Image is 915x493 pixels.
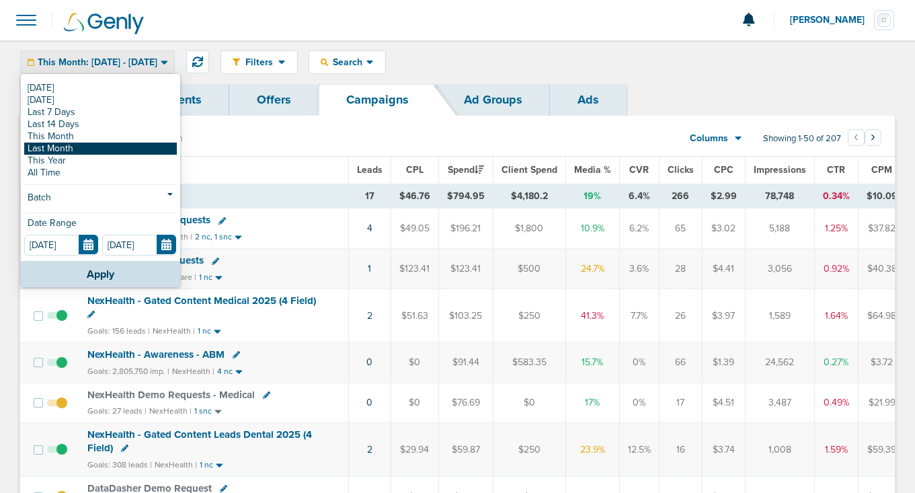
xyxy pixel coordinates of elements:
td: $123.41 [391,249,438,289]
td: 266 [659,184,702,208]
small: 1 snc [194,406,212,416]
small: 1 nc [198,326,211,336]
span: CPM [871,164,892,176]
td: $3.02 [702,208,745,249]
span: This Month: [DATE] - [DATE] [38,58,157,67]
td: 19% [565,184,619,208]
a: All Time [24,167,177,179]
td: $0 [493,383,565,423]
td: 6.4% [619,184,659,208]
td: $500 [493,249,565,289]
td: $21.99 [858,383,906,423]
td: 1.64% [814,289,858,342]
span: Media % [574,164,611,176]
td: $1.39 [702,342,745,383]
td: 0.27% [814,342,858,383]
td: 24.7% [565,249,619,289]
td: 24,562 [745,342,814,383]
span: CVR [629,164,649,176]
button: Apply [21,261,180,287]
td: $51.63 [391,289,438,342]
td: 3,056 [745,249,814,289]
span: Filters [240,56,278,68]
td: $40.38 [858,249,906,289]
td: $4.41 [702,249,745,289]
img: Genly [64,13,144,34]
td: 28 [659,249,702,289]
a: Last 7 Days [24,106,177,118]
td: 16 [659,423,702,476]
td: $250 [493,289,565,342]
a: 2 [367,310,372,321]
td: $64.98 [858,289,906,342]
td: $196.21 [438,208,493,249]
small: 2 nc, 1 snc [195,232,232,242]
small: NexHealth | [172,367,214,376]
span: Columns [690,132,728,145]
td: 3.6% [619,249,659,289]
span: NexHealth - Gated Content Leads Dental 2025 (4 Field) [87,428,312,454]
ul: Pagination [848,131,881,147]
a: This Month [24,130,177,143]
td: 6.2% [619,208,659,249]
td: 1,589 [745,289,814,342]
td: 1.59% [814,423,858,476]
button: Go to next page [865,129,881,146]
span: NexHealth - Awareness - ABM [87,348,225,361]
span: [PERSON_NAME] [790,15,874,25]
a: [DATE] [24,94,177,106]
a: 0 [366,356,372,368]
td: 78,748 [745,184,814,208]
td: $1,800 [493,208,565,249]
a: Last Month [24,143,177,155]
td: 17 [659,383,702,423]
small: 1 nc [199,272,212,282]
a: 4 [367,223,372,234]
span: Spend [448,164,484,176]
td: 1.25% [814,208,858,249]
span: NexHealth - Gated Content Medical 2025 (4 Field) [87,295,316,307]
td: 41.3% [565,289,619,342]
td: $37.82 [858,208,906,249]
span: Search [328,56,366,68]
td: $0 [391,383,438,423]
span: Impressions [754,164,806,176]
td: $76.69 [438,383,493,423]
td: $4.51 [702,383,745,423]
td: $583.35 [493,342,565,383]
td: 7.7% [619,289,659,342]
td: $103.25 [438,289,493,342]
td: 0.34% [814,184,858,208]
td: 12.5% [619,423,659,476]
small: Goals: 27 leads | [87,406,147,416]
span: CTR [827,164,845,176]
div: Date Range [24,219,177,235]
td: $3.72 [858,342,906,383]
a: Batch [24,190,177,207]
td: 66 [659,342,702,383]
span: Client Spend [502,164,557,176]
td: $3.74 [702,423,745,476]
td: $59.87 [438,423,493,476]
td: $91.44 [438,342,493,383]
small: NexHealth | [153,326,195,336]
a: Last 14 Days [24,118,177,130]
td: 0% [619,383,659,423]
td: $794.95 [438,184,493,208]
a: 2 [367,444,372,455]
td: 23.9% [565,423,619,476]
td: TOTALS ( ) [79,184,348,208]
td: 0% [619,342,659,383]
small: NexHealth | [155,460,197,469]
a: Campaigns [319,84,436,116]
td: 15.7% [565,342,619,383]
td: $4,180.2 [493,184,565,208]
small: Goals: 156 leads | [87,326,150,336]
td: 26 [659,289,702,342]
a: Ads [550,84,627,116]
td: $46.76 [391,184,438,208]
td: 5,188 [745,208,814,249]
td: $123.41 [438,249,493,289]
td: 17 [348,184,391,208]
a: Ad Groups [436,84,550,116]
